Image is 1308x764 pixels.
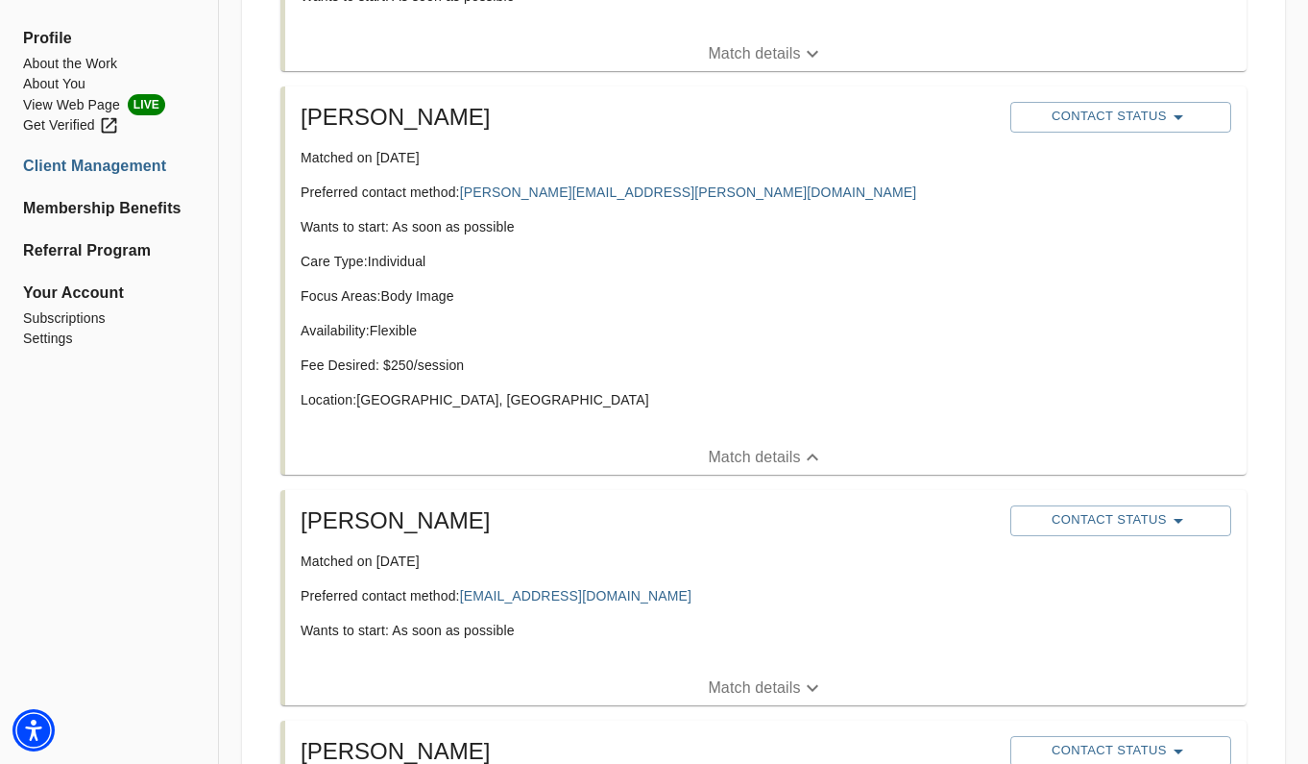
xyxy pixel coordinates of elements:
[23,329,195,349] a: Settings
[23,308,195,329] a: Subscriptions
[23,239,195,262] a: Referral Program
[301,148,995,167] p: Matched on [DATE]
[285,440,1247,475] button: Match details
[460,185,917,200] a: [PERSON_NAME][EMAIL_ADDRESS][PERSON_NAME][DOMAIN_NAME]
[301,390,995,409] p: Location: [GEOGRAPHIC_DATA], [GEOGRAPHIC_DATA]
[23,94,195,115] li: View Web Page
[460,588,691,604] a: [EMAIL_ADDRESS][DOMAIN_NAME]
[301,252,995,271] p: Care Type: Individual
[285,37,1247,71] button: Match details
[23,54,195,74] a: About the Work
[301,286,995,306] p: Focus Areas: Body Image
[1020,106,1222,129] span: Contact Status
[1010,102,1231,133] button: Contact Status
[23,197,195,220] a: Membership Benefits
[708,677,800,700] p: Match details
[301,586,995,605] p: Preferred contact method:
[301,505,995,536] h5: [PERSON_NAME]
[12,709,55,752] div: Accessibility Menu
[708,446,800,469] p: Match details
[23,282,195,305] span: Your Account
[1020,740,1222,763] span: Contact Status
[301,321,995,340] p: Availability: Flexible
[301,102,995,133] h5: [PERSON_NAME]
[23,115,119,136] div: Get Verified
[23,115,195,136] a: Get Verified
[708,42,800,65] p: Match details
[301,552,995,571] p: Matched on [DATE]
[23,155,195,178] a: Client Management
[285,671,1247,705] button: Match details
[301,217,995,236] p: Wants to start: As soon as possible
[301,183,995,202] p: Preferred contact method:
[1020,509,1222,532] span: Contact Status
[23,94,195,115] a: View Web PageLIVE
[301,356,995,375] p: Fee Desired: $ 250 /session
[23,27,195,50] span: Profile
[1010,505,1231,536] button: Contact Status
[128,94,165,115] span: LIVE
[23,74,195,94] a: About You
[301,621,995,640] p: Wants to start: As soon as possible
